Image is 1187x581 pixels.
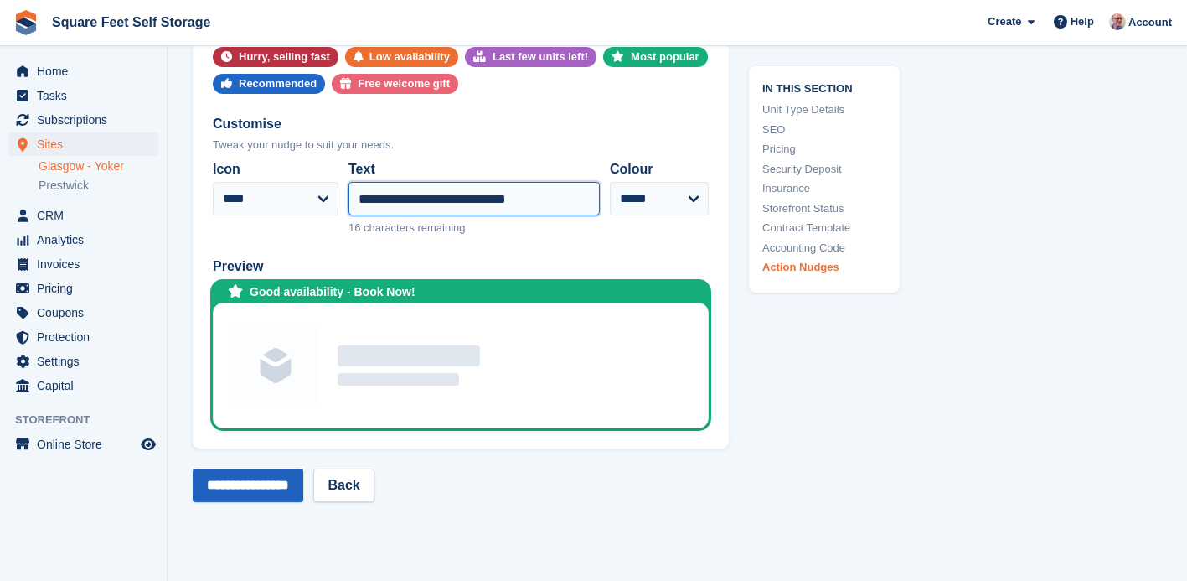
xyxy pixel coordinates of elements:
[13,10,39,35] img: stora-icon-8386f47178a22dfd0bd8f6a31ec36ba5ce8667c1dd55bd0f319d3a0aa187defe.svg
[762,180,886,197] a: Insurance
[345,47,458,67] button: Low availability
[239,74,317,94] div: Recommended
[762,141,886,158] a: Pricing
[37,433,137,456] span: Online Store
[250,283,415,301] div: Good availability - Book Now!
[8,108,158,132] a: menu
[631,47,699,67] div: Most popular
[8,60,158,83] a: menu
[37,301,137,324] span: Coupons
[8,84,158,107] a: menu
[762,79,886,95] span: In this section
[332,74,458,94] button: Free welcome gift
[8,433,158,456] a: menu
[465,47,596,67] button: Last few units left!
[762,121,886,137] a: SEO
[8,277,158,300] a: menu
[37,84,137,107] span: Tasks
[1071,13,1094,30] span: Help
[8,228,158,252] a: menu
[8,350,158,373] a: menu
[358,74,450,94] div: Free welcome gift
[39,178,158,194] a: Prestwick
[8,325,158,349] a: menu
[1109,13,1126,30] img: David Greer
[37,252,137,276] span: Invoices
[213,137,709,153] div: Tweak your nudge to suit your needs.
[239,47,330,67] div: Hurry, selling fast
[138,434,158,454] a: Preview store
[8,301,158,324] a: menu
[8,252,158,276] a: menu
[988,13,1021,30] span: Create
[213,159,338,179] label: Icon
[37,108,137,132] span: Subscriptions
[1128,14,1172,31] span: Account
[762,239,886,256] a: Accounting Code
[762,200,886,216] a: Storefront Status
[37,374,137,397] span: Capital
[37,132,137,156] span: Sites
[213,47,338,67] button: Hurry, selling fast
[762,160,886,177] a: Security Deposit
[762,259,886,276] a: Action Nudges
[8,374,158,397] a: menu
[8,204,158,227] a: menu
[37,277,137,300] span: Pricing
[37,204,137,227] span: CRM
[213,257,709,277] div: Preview
[213,74,325,94] button: Recommended
[37,350,137,373] span: Settings
[364,221,465,234] span: characters remaining
[37,60,137,83] span: Home
[348,159,600,179] label: Text
[493,47,588,67] div: Last few units left!
[762,220,886,236] a: Contract Template
[610,159,709,179] label: Colour
[8,132,158,156] a: menu
[348,221,360,234] span: 16
[37,325,137,349] span: Protection
[15,412,167,428] span: Storefront
[603,47,708,67] button: Most popular
[762,101,886,118] a: Unit Type Details
[45,8,217,36] a: Square Feet Self Storage
[213,114,709,134] div: Customise
[39,158,158,174] a: Glasgow - Yoker
[313,469,374,502] a: Back
[369,47,450,67] div: Low availability
[37,228,137,252] span: Analytics
[234,324,317,407] img: Unit group image placeholder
